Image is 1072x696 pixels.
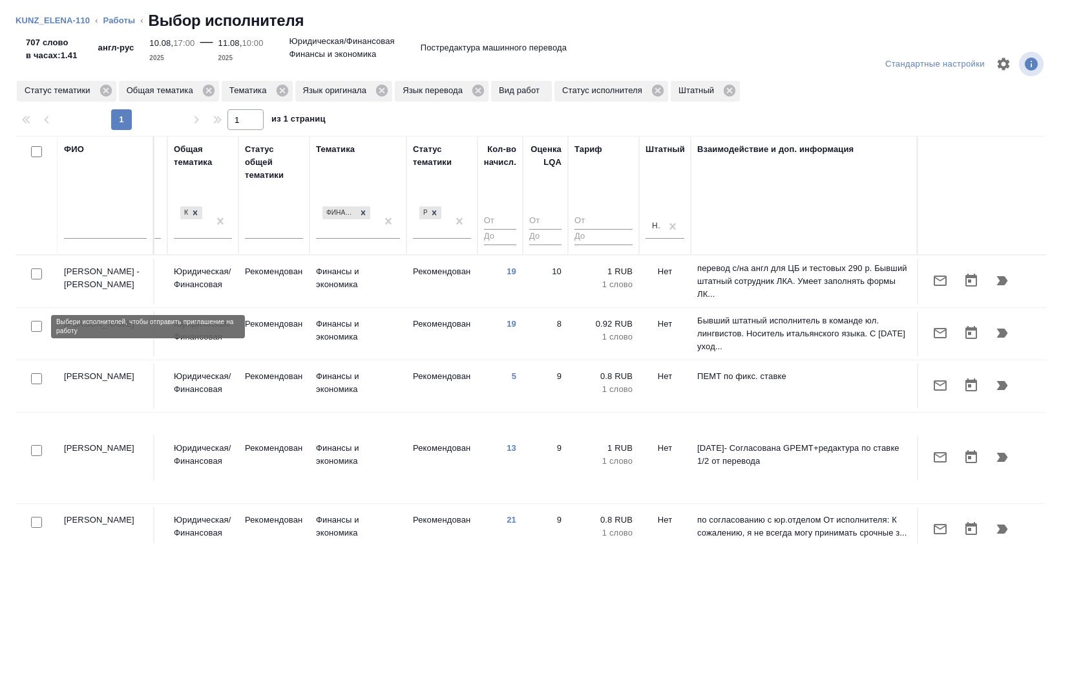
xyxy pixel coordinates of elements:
input: От [574,213,633,230]
td: Юридическая/Финансовая [167,364,238,409]
div: Язык перевода [395,81,489,102]
p: 17:00 [173,38,194,48]
td: Нет [639,311,691,356]
p: 10:00 [242,38,263,48]
button: Отправить предложение о работе [925,370,956,401]
div: Штатный [646,143,685,156]
input: Выбери исполнителей, чтобы отправить приглашение на работу [31,445,42,456]
td: Рекомендован [406,364,478,409]
p: Бывший штатный исполнитель в команде юл. лингвистов. Носитель итальянского языка. С [DATE] уход... [697,314,910,353]
td: Рекомендован [238,311,310,356]
p: 11.08, [218,38,242,48]
input: От [484,213,516,230]
div: Тариф [574,143,602,156]
a: 19 [507,319,516,329]
p: 0.8 RUB [574,514,633,527]
div: Статус исполнителя [554,81,668,102]
td: [PERSON_NAME] -[PERSON_NAME] [58,259,154,304]
td: 9 [523,507,568,552]
p: Статус исполнителя [562,84,647,97]
td: Юридическая/Финансовая [167,259,238,304]
td: Юридическая/Финансовая [167,435,238,481]
input: Выбери исполнителей, чтобы отправить приглашение на работу [31,517,42,528]
button: Продолжить [987,318,1018,349]
p: ПЕМТ по фикс. ставке [697,370,910,383]
button: Открыть календарь загрузки [956,370,987,401]
p: 0.8 RUB [574,370,633,383]
a: Работы [103,16,136,25]
p: [DATE]- Согласована GPEMT+редактура по ставке 1/2 от перевода [697,442,910,468]
p: 1 слово [574,331,633,343]
div: Язык оригинала [295,81,393,102]
input: Выбери исполнителей, чтобы отправить приглашение на работу [31,268,42,279]
p: 1 слово [574,278,633,291]
div: — [200,31,213,65]
p: Вид работ [499,84,544,97]
button: Продолжить [987,514,1018,545]
td: Рекомендован [406,435,478,481]
p: Финансы и экономика [316,265,400,291]
li: ‹ [140,14,143,27]
td: Рекомендован [238,435,310,481]
button: Открыть календарь загрузки [956,442,987,473]
p: 1 RUB [574,265,633,278]
button: Открыть календарь загрузки [956,318,987,349]
div: Нет [652,221,662,232]
div: Статус тематики [413,143,471,169]
td: 10 [523,259,568,304]
p: Финансы и экономика [316,514,400,539]
p: Язык перевода [403,84,467,97]
span: Посмотреть информацию [1019,52,1046,76]
td: [PERSON_NAME] [58,311,154,356]
p: Статус тематики [25,84,95,97]
div: ФИО [64,143,84,156]
td: Рекомендован [406,507,478,552]
span: из 1 страниц [271,111,326,130]
p: Юридическая/Финансовая [289,35,395,48]
button: Продолжить [987,370,1018,401]
h2: Выбор исполнителя [149,10,304,31]
div: Общая тематика [174,143,232,169]
a: KUNZ_ELENA-110 [16,16,90,25]
div: Взаимодействие и доп. информация [697,143,854,156]
button: Отправить предложение о работе [925,514,956,545]
input: От [529,213,562,230]
td: Нет [639,435,691,481]
p: 1 слово [574,383,633,396]
td: Рекомендован [238,364,310,409]
p: Финансы и экономика [316,318,400,343]
p: 707 слово [26,36,78,49]
div: Тематика [222,81,293,102]
div: Финансы и экономика [322,206,356,220]
td: 9 [523,435,568,481]
td: Юридическая/Финансовая [167,507,238,552]
button: Продолжить [987,265,1018,296]
button: Продолжить [987,442,1018,473]
div: Юридическая/Финансовая [179,205,204,221]
td: [PERSON_NAME] [58,507,154,552]
a: 19 [507,266,516,276]
div: Кол-во начисл. [484,143,516,169]
div: split button [882,54,988,74]
p: Тематика [229,84,271,97]
p: 10.08, [149,38,173,48]
div: Статус тематики [17,81,116,102]
button: Отправить предложение о работе [925,318,956,349]
input: До [574,229,633,245]
p: 1 слово [574,455,633,468]
td: Юридическая/Финансовая [167,311,238,356]
div: Общая тематика [119,81,219,102]
td: Рекомендован [406,311,478,356]
p: Штатный [678,84,719,97]
td: Рекомендован [238,507,310,552]
a: 21 [507,515,516,525]
nav: breadcrumb [16,10,1056,31]
div: Штатный [671,81,740,102]
p: Финансы и экономика [316,442,400,468]
p: 0.92 RUB [574,318,633,331]
div: Финансы и экономика [321,205,372,221]
button: Открыть календарь загрузки [956,514,987,545]
span: Настроить таблицу [988,49,1019,80]
div: Статус общей тематики [245,143,303,182]
div: Рекомендован [418,205,443,221]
